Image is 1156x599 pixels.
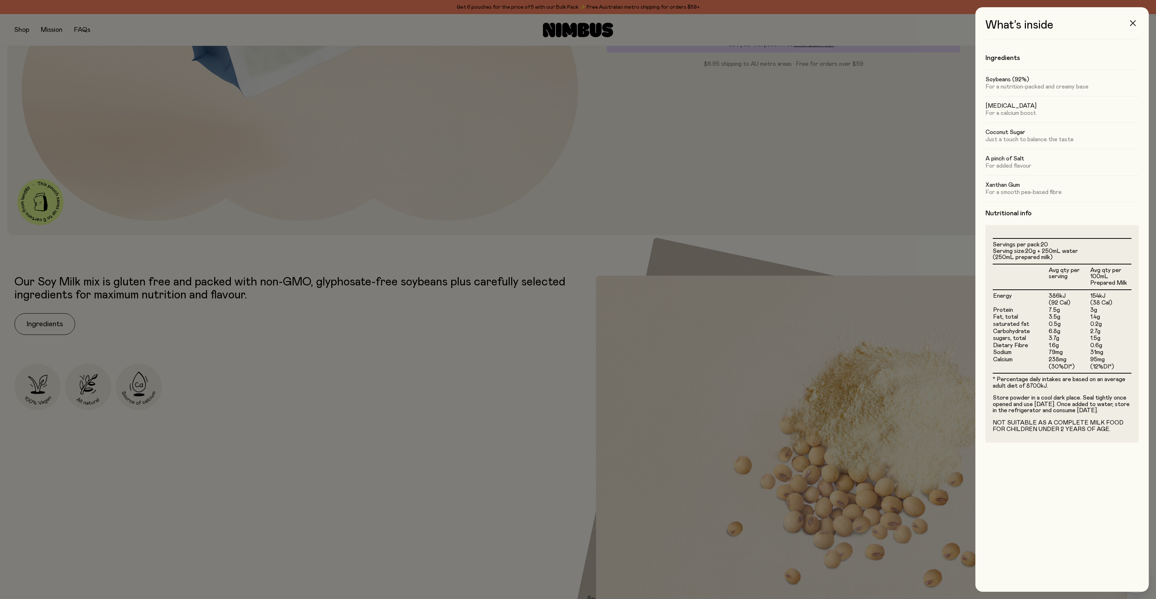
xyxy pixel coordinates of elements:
[993,242,1131,248] li: Servings per pack:
[1048,264,1090,290] th: Avg qty per serving
[1048,349,1090,356] td: 79mg
[985,102,1139,109] h5: [MEDICAL_DATA]
[993,321,1029,327] span: saturated fat
[993,357,1013,362] span: Calcium
[993,328,1030,334] span: Carbohydrate
[1048,299,1090,307] td: (92 Cal)
[1090,290,1131,300] td: 154kJ
[1090,363,1131,373] td: (12%DI*)
[993,420,1131,432] p: NOT SUITABLE AS A COMPLETE MILK FOOD FOR CHILDREN UNDER 2 YEARS OF AGE.
[1048,342,1090,349] td: 1.6g
[985,54,1139,63] h4: Ingredients
[1090,328,1131,335] td: 2.7g
[1048,335,1090,342] td: 3.7g
[1090,307,1131,314] td: 3g
[993,307,1013,313] span: Protein
[985,181,1139,189] h5: Xanthan Gum
[993,376,1131,389] p: * Percentage daily intakes are based on an average adult diet of 8700kJ.
[993,342,1028,348] span: Dietary Fibre
[993,349,1011,355] span: Sodium
[1090,299,1131,307] td: (38 Cal)
[1090,335,1131,342] td: 1.5g
[985,136,1139,143] p: Just a touch to balance the taste
[985,129,1139,136] h5: Coconut Sugar
[993,293,1012,299] span: Energy
[1090,264,1131,290] th: Avg qty per 100mL Prepared Milk
[1090,314,1131,321] td: 1.4g
[1048,314,1090,321] td: 3.5g
[1048,290,1090,300] td: 386kJ
[993,248,1131,261] li: Serving size:
[985,19,1139,39] h3: What’s inside
[993,314,1018,320] span: Fat, total
[1041,242,1048,247] span: 20
[985,109,1139,117] p: For a calcium boost
[985,162,1139,169] p: For added flavour
[1048,321,1090,328] td: 0.5g
[985,209,1139,218] h4: Nutritional info
[1048,307,1090,314] td: 7.5g
[993,335,1026,341] span: sugars, total
[1048,328,1090,335] td: 6.8g
[985,189,1139,196] p: For a smooth pea-based fibre
[985,155,1139,162] h5: A pinch of Salt
[1090,356,1131,363] td: 95mg
[1090,342,1131,349] td: 0.6g
[1048,356,1090,363] td: 238mg
[985,76,1139,83] h5: Soybeans (92%)
[1090,349,1131,356] td: 31mg
[1090,321,1131,328] td: 0.2g
[993,248,1078,260] span: 20g + 250mL water (250mL prepared milk)
[1048,363,1090,373] td: (30%DI*)
[993,395,1131,414] p: Store powder in a cool dark place. Seal tightly once opened and use [DATE]. Once added to water, ...
[985,83,1139,90] p: For a nutrition-packed and creamy base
